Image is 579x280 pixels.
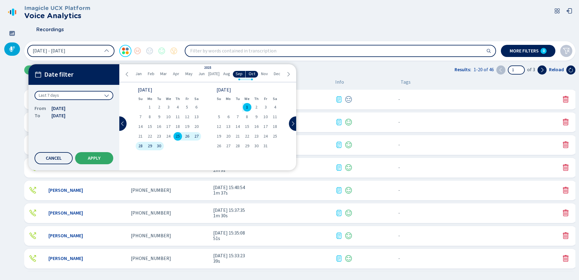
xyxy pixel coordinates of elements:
[158,115,160,119] span: 9
[173,132,183,141] div: Thu Sep 25 2025
[51,105,65,112] span: [DATE]
[185,125,189,129] span: 19
[175,97,180,101] abbr: Thursday
[501,45,555,57] button: More filters0
[29,187,36,194] div: Outgoing call
[149,115,151,119] span: 8
[154,103,164,112] div: Tue Sep 02 2025
[562,232,569,239] button: Delete conversation
[345,255,352,262] svg: icon-emoji-smile
[136,132,145,141] div: Sun Sep 21 2025
[194,134,199,138] span: 27
[335,209,342,217] svg: journal-text
[335,79,344,85] span: Info
[562,187,569,194] button: Delete conversation
[224,113,233,121] div: Mon Oct 06 2025
[233,122,243,131] div: Tue Oct 14 2025
[138,97,143,101] abbr: Sunday
[254,97,259,101] abbr: Thursday
[194,97,199,101] abbr: Saturday
[36,27,64,32] span: Recordings
[173,122,183,131] div: Thu Sep 18 2025
[214,122,224,131] div: Sun Oct 12 2025
[261,132,270,141] div: Fri Oct 24 2025
[345,187,352,194] svg: icon-emoji-smile
[157,125,161,129] span: 16
[562,164,569,171] button: Delete conversation
[214,142,224,150] div: Sun Oct 26 2025
[335,164,342,171] svg: journal-text
[335,96,342,103] svg: journal-text
[204,66,211,70] div: 2025
[88,156,101,161] span: Apply
[29,209,36,217] div: Outgoing call
[217,97,221,101] abbr: Sunday
[401,79,411,85] span: Tags
[538,65,547,75] button: Next page
[192,113,201,121] div: Sat Sep 13 2025
[273,97,277,101] abbr: Saturday
[164,113,173,121] div: Wed Sep 10 2025
[236,97,240,101] abbr: Tuesday
[35,152,73,164] button: Cancel
[33,48,65,53] span: [DATE] - [DATE]
[160,72,167,76] span: Mar
[233,113,243,121] div: Tue Oct 07 2025
[335,255,342,262] svg: journal-text
[560,45,572,57] button: Clear filters
[148,134,152,138] span: 22
[261,72,268,76] span: Nov
[562,209,569,217] svg: trash-fill
[252,103,261,112] div: Thu Oct 02 2025
[345,209,352,217] svg: icon-emoji-smile
[245,144,249,148] span: 29
[192,132,201,141] div: Sat Sep 27 2025
[29,232,36,239] svg: telephone-outbound
[167,105,170,109] span: 3
[166,134,170,138] span: 24
[236,125,240,129] span: 14
[345,141,352,148] div: Positive sentiment
[217,134,221,138] span: 19
[398,119,400,125] span: No tags assigned
[29,232,36,239] div: Outgoing call
[158,105,160,109] span: 2
[226,144,230,148] span: 27
[261,113,270,121] div: Fri Oct 10 2025
[496,65,505,75] button: Previous page
[226,97,231,101] abbr: Monday
[145,142,154,150] div: Mon Sep 29 2025
[24,5,90,12] h3: Imagicle UCX Platform
[549,67,564,72] span: Reload
[345,141,352,148] svg: icon-emoji-smile
[335,209,342,217] div: Transcription available
[224,142,233,150] div: Mon Oct 27 2025
[562,187,569,194] svg: trash-fill
[182,113,192,121] div: Fri Sep 12 2025
[138,144,143,148] span: 28
[265,105,267,109] span: 3
[176,115,180,119] span: 11
[345,232,352,239] svg: icon-emoji-smile
[136,142,145,150] div: Sun Sep 28 2025
[245,134,249,138] span: 22
[157,134,161,138] span: 23
[214,132,224,141] div: Sun Oct 19 2025
[27,45,114,57] button: [DATE] - [DATE]
[145,122,154,131] div: Mon Sep 15 2025
[562,209,569,217] button: Delete conversation
[224,132,233,141] div: Mon Oct 20 2025
[566,8,572,14] svg: box-arrow-left
[273,125,277,129] span: 18
[223,72,230,76] span: Aug
[242,142,252,150] div: Wed Oct 29 2025
[145,113,154,121] div: Mon Sep 08 2025
[185,115,189,119] span: 12
[398,188,400,193] span: No tags assigned
[154,122,164,131] div: Tue Sep 16 2025
[543,48,545,53] span: 0
[498,68,503,72] svg: chevron-left
[562,141,569,148] button: Delete conversation
[154,142,164,150] div: Tue Sep 30 2025
[149,105,151,109] span: 1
